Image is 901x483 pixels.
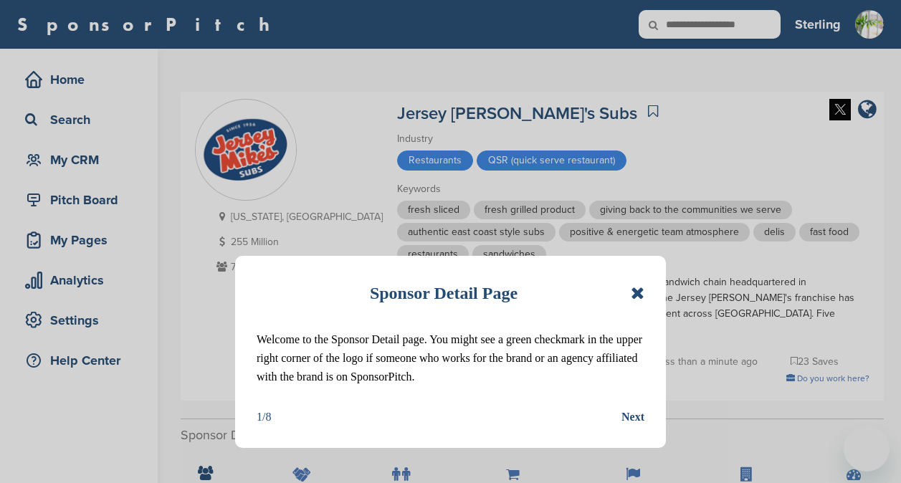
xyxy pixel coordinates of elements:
h1: Sponsor Detail Page [370,277,518,309]
div: 1/8 [257,408,271,426]
p: Welcome to the Sponsor Detail page. You might see a green checkmark in the upper right corner of ... [257,330,644,386]
iframe: Button to launch messaging window [844,426,890,472]
button: Next [621,408,644,426]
